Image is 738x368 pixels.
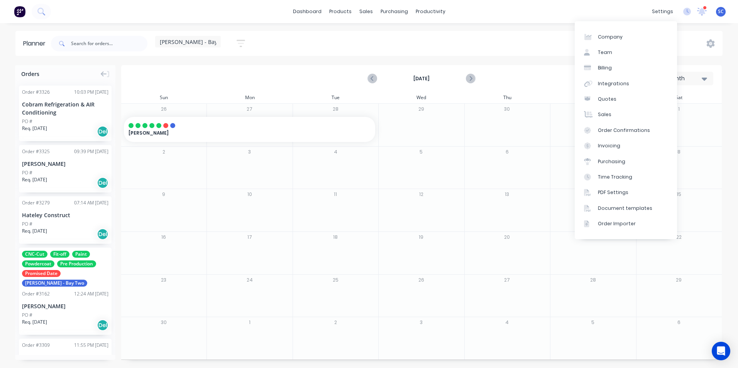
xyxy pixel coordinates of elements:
div: Team [598,49,612,56]
span: Req. [DATE] [22,176,47,183]
button: 26 [159,105,168,114]
button: Next page [466,74,475,83]
a: Sales [575,107,677,122]
div: Fri [550,92,636,103]
button: 15 [674,190,684,199]
div: Cobram Refrigeration & AIR Conditioning [22,100,108,116]
span: Req. [DATE] [22,228,47,235]
button: 5 [588,318,598,327]
div: Order # 3325 [22,148,50,155]
button: 4 [503,318,512,327]
div: Del [97,177,108,189]
button: Month [663,72,713,85]
button: 17 [245,233,254,242]
div: products [325,6,355,17]
div: 07:14 AM [DATE] [74,199,108,206]
div: Hateley Construct [22,211,108,219]
button: 29 [416,105,426,114]
span: [PERSON_NAME] [129,130,347,137]
button: 1 [674,105,684,114]
button: 18 [331,233,340,242]
div: [PERSON_NAME] [22,302,108,310]
button: 6 [674,318,684,327]
div: Order # 3279 [22,199,50,206]
span: Orders [21,70,39,78]
button: 8 [674,147,684,156]
button: 27 [245,105,254,114]
div: PO # [22,312,32,319]
button: 29 [674,275,684,284]
button: 13 [503,190,512,199]
a: Quotes [575,91,677,107]
span: [PERSON_NAME] - Bay Two [160,38,229,46]
button: 3 [416,318,426,327]
img: Factory [14,6,25,17]
span: Req. [DATE] [22,319,47,326]
div: settings [648,6,677,17]
div: PDF Settings [598,189,628,196]
div: Time Tracking [598,174,632,181]
div: [PERSON_NAME] [22,160,108,168]
div: Wed [378,92,464,103]
div: Document templates [598,205,652,212]
button: 2 [331,318,340,327]
a: Purchasing [575,154,677,169]
div: 12:24 AM [DATE] [74,290,108,297]
div: Integrations [598,80,629,87]
div: Sales [598,111,611,118]
a: Team [575,45,677,60]
a: Order Importer [575,216,677,231]
a: dashboard [289,6,325,17]
div: Month [667,74,703,83]
button: 20 [503,233,512,242]
div: Open Intercom Messenger [712,342,730,360]
span: Promised Date [22,270,61,277]
div: Billing [598,64,612,71]
span: Powdercoat [22,260,54,267]
a: Integrations [575,76,677,91]
div: Del [97,126,108,137]
div: [PERSON_NAME] [124,117,375,142]
div: Company [598,34,623,41]
div: Planner [23,39,49,48]
span: Req. [DATE] [22,125,47,132]
strong: [DATE] [383,75,460,82]
span: SC [718,8,724,15]
div: PO # [22,169,32,176]
div: Order # 3326 [22,89,50,96]
div: 11:55 PM [DATE] [74,342,108,349]
div: Mon [207,92,292,103]
div: Thu [464,92,550,103]
div: Order # 3162 [22,290,50,297]
div: Del [97,319,108,331]
div: 10:03 PM [DATE] [74,89,108,96]
a: Invoicing [575,138,677,154]
span: Fit-off [50,251,69,258]
button: 25 [331,275,340,284]
div: PO # [22,118,32,125]
button: 30 [159,318,168,327]
span: Paint [72,251,90,258]
button: 5 [416,147,426,156]
span: Pre Production [57,260,96,267]
div: [PERSON_NAME] [22,353,108,361]
button: 22 [674,233,684,242]
button: 12 [416,190,426,199]
button: 3 [245,147,254,156]
button: 2 [159,147,168,156]
button: 6 [503,147,512,156]
button: 16 [159,233,168,242]
div: productivity [412,6,449,17]
div: Invoicing [598,142,620,149]
button: 9 [159,190,168,199]
button: 1 [245,318,254,327]
a: Company [575,29,677,44]
div: Sat [636,92,722,103]
button: 10 [245,190,254,199]
div: Order Confirmations [598,127,650,134]
button: Previous page [368,74,377,83]
button: 26 [416,275,426,284]
button: 23 [159,275,168,284]
div: Order Importer [598,220,636,227]
div: Quotes [598,96,616,103]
